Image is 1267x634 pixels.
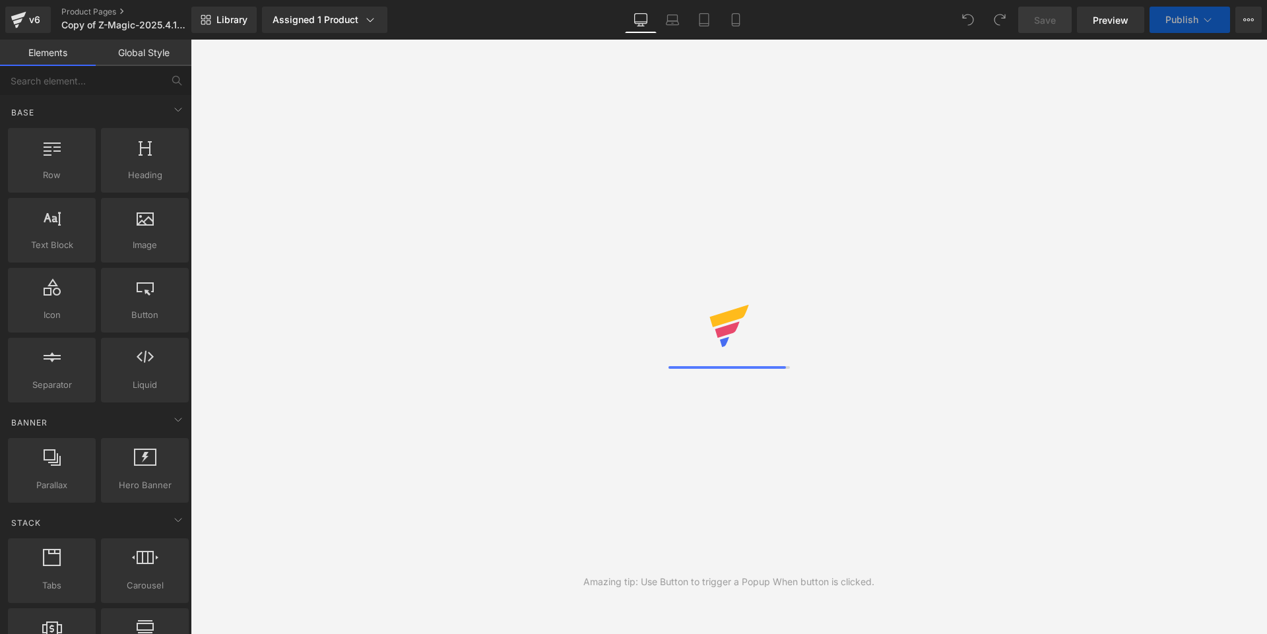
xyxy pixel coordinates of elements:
span: Save [1034,13,1056,27]
span: Hero Banner [105,478,185,492]
div: v6 [26,11,43,28]
span: Liquid [105,378,185,392]
button: More [1235,7,1262,33]
a: v6 [5,7,51,33]
a: Mobile [720,7,752,33]
span: Separator [12,378,92,392]
span: Image [105,238,185,252]
span: Banner [10,416,49,429]
span: Row [12,168,92,182]
span: Icon [12,308,92,322]
div: Amazing tip: Use Button to trigger a Popup When button is clicked. [583,575,874,589]
span: Text Block [12,238,92,252]
span: Tabs [12,579,92,592]
a: Desktop [625,7,657,33]
button: Redo [987,7,1013,33]
span: Heading [105,168,185,182]
a: New Library [191,7,257,33]
a: Laptop [657,7,688,33]
a: Preview [1077,7,1144,33]
span: Publish [1165,15,1198,25]
span: Stack [10,517,42,529]
span: Preview [1093,13,1128,27]
span: Library [216,14,247,26]
a: Product Pages [61,7,213,17]
span: Copy of Z-Magic-2025.4.11- DIAMOND QUILT(深色凉感毯) [61,20,188,30]
span: Carousel [105,579,185,592]
a: Global Style [96,40,191,66]
span: Button [105,308,185,322]
span: Base [10,106,36,119]
span: Parallax [12,478,92,492]
button: Undo [955,7,981,33]
a: Tablet [688,7,720,33]
div: Assigned 1 Product [273,13,377,26]
button: Publish [1150,7,1230,33]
